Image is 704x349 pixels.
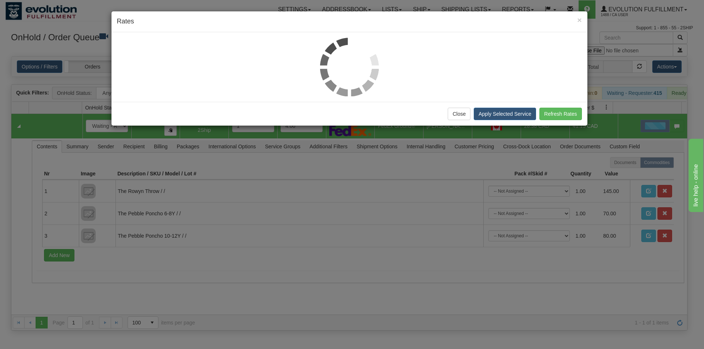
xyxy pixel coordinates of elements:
button: Apply Selected Service [474,108,536,120]
img: loader.gif [320,38,379,96]
span: × [577,16,582,24]
button: Close [448,108,470,120]
h4: Rates [117,17,582,26]
button: Refresh Rates [539,108,582,120]
button: Close [577,16,582,24]
div: live help - online [5,4,68,13]
iframe: chat widget [687,137,703,212]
